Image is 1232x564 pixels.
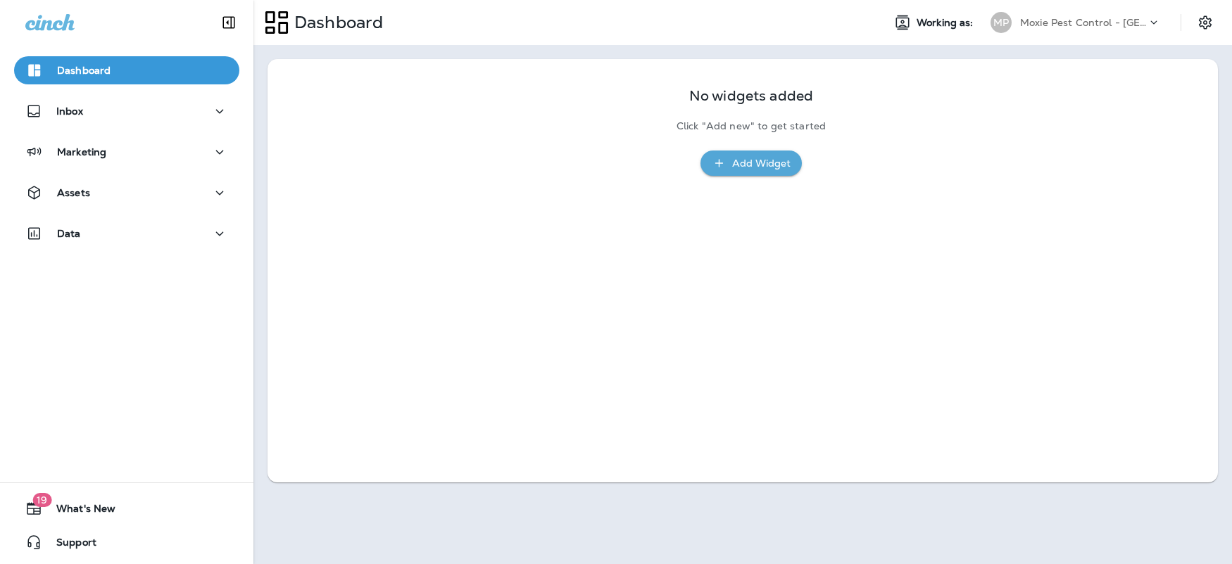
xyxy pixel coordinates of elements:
[57,187,90,198] p: Assets
[991,12,1012,33] div: MP
[289,12,383,33] p: Dashboard
[689,90,813,102] p: No widgets added
[14,528,239,556] button: Support
[677,120,826,132] p: Click "Add new" to get started
[14,494,239,523] button: 19What's New
[57,65,111,76] p: Dashboard
[732,155,791,172] div: Add Widget
[42,537,96,553] span: Support
[14,219,239,248] button: Data
[42,503,115,520] span: What's New
[57,228,81,239] p: Data
[56,105,83,117] p: Inbox
[209,8,249,37] button: Collapse Sidebar
[14,138,239,166] button: Marketing
[917,17,976,29] span: Working as:
[1193,10,1218,35] button: Settings
[57,146,106,158] p: Marketing
[32,493,51,507] span: 19
[14,179,239,207] button: Assets
[14,56,239,84] button: Dashboard
[14,97,239,125] button: Inbox
[700,150,802,177] button: Add Widget
[1020,17,1147,28] p: Moxie Pest Control - [GEOGRAPHIC_DATA]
